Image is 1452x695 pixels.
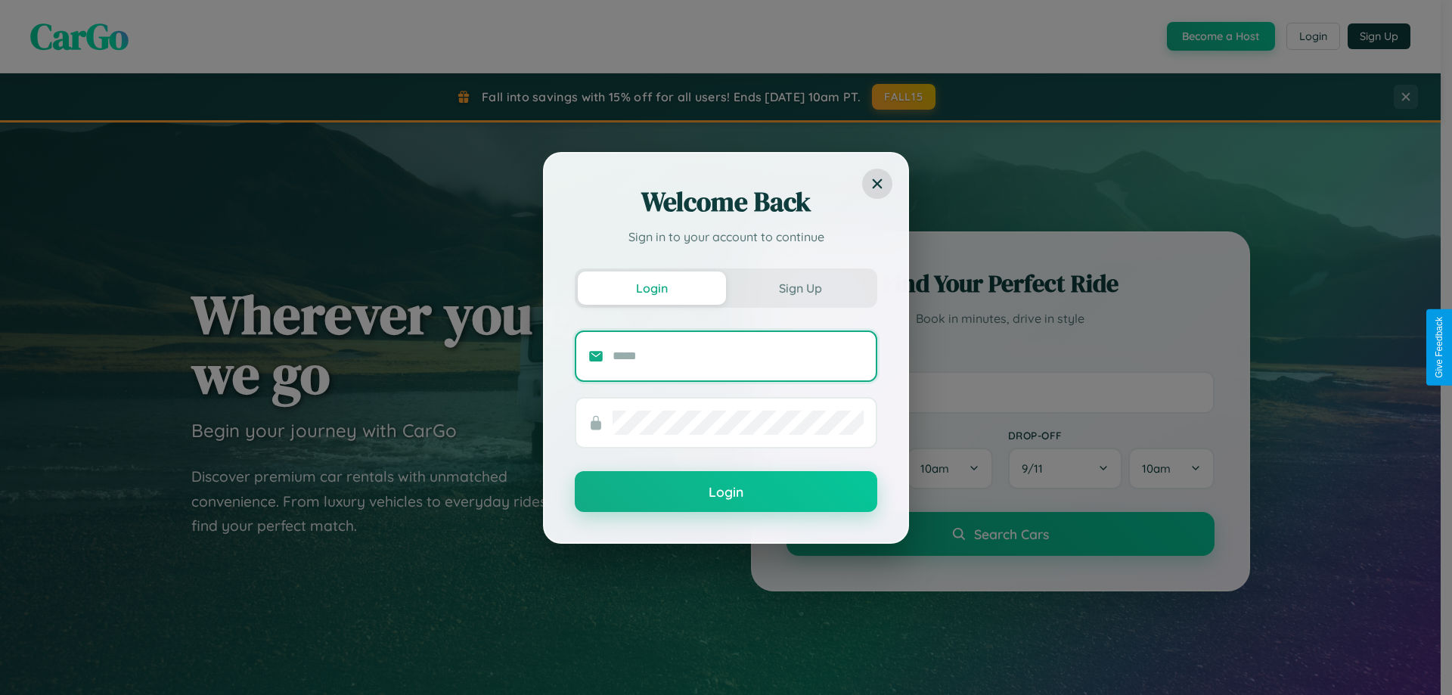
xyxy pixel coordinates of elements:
[575,184,877,220] h2: Welcome Back
[575,228,877,246] p: Sign in to your account to continue
[575,471,877,512] button: Login
[726,271,874,305] button: Sign Up
[1434,317,1444,378] div: Give Feedback
[578,271,726,305] button: Login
